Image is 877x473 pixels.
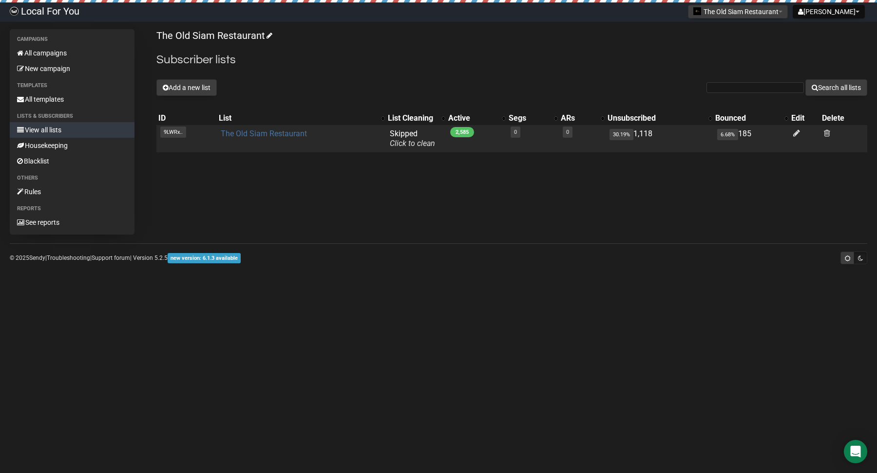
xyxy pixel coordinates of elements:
a: new version: 6.1.3 available [168,255,241,261]
th: Delete: No sort applied, sorting is disabled [820,111,867,125]
div: Unsubscribed [608,113,704,123]
th: Segs: No sort applied, activate to apply an ascending sort [507,111,559,125]
th: Edit: No sort applied, sorting is disabled [789,111,820,125]
li: Campaigns [10,34,134,45]
a: 0 [514,129,517,135]
th: List: No sort applied, activate to apply an ascending sort [217,111,386,125]
td: 185 [713,125,789,152]
li: Reports [10,203,134,215]
div: List Cleaning [388,113,437,123]
th: List Cleaning: No sort applied, activate to apply an ascending sort [386,111,446,125]
a: Sendy [29,255,45,261]
a: Click to clean [390,139,435,148]
div: Bounced [715,113,780,123]
a: Support forum [92,255,130,261]
a: All templates [10,91,134,107]
div: Delete [822,113,865,123]
td: 1,118 [606,125,713,152]
a: Rules [10,184,134,200]
span: Skipped [390,129,435,148]
a: The Old Siam Restaurant [221,129,307,138]
div: Edit [791,113,818,123]
a: The Old Siam Restaurant [156,30,271,41]
a: All campaigns [10,45,134,61]
img: 465.jpg [693,7,701,15]
button: The Old Siam Restaurant [688,5,788,18]
div: Active [448,113,497,123]
button: Add a new list [156,79,217,96]
a: New campaign [10,61,134,76]
span: 6.68% [717,129,738,140]
h2: Subscriber lists [156,51,867,69]
div: Segs [509,113,550,123]
span: new version: 6.1.3 available [168,253,241,263]
div: ARs [561,113,595,123]
th: Active: No sort applied, activate to apply an ascending sort [446,111,507,125]
th: Unsubscribed: No sort applied, activate to apply an ascending sort [606,111,713,125]
a: View all lists [10,122,134,138]
li: Others [10,172,134,184]
th: ARs: No sort applied, activate to apply an ascending sort [559,111,605,125]
li: Lists & subscribers [10,110,134,122]
button: [PERSON_NAME] [793,5,865,18]
div: List [219,113,376,123]
img: d61d2441668da63f2d83084b75c85b29 [10,7,19,16]
span: 9LWRx.. [160,127,186,138]
th: ID: No sort applied, sorting is disabled [156,111,217,125]
button: Search all lists [805,79,867,96]
span: 2,585 [450,127,474,137]
a: Troubleshooting [47,255,90,261]
a: See reports [10,215,134,230]
li: Templates [10,80,134,91]
a: Housekeeping [10,138,134,153]
p: © 2025 | | | Version 5.2.5 [10,253,241,263]
a: 0 [566,129,569,135]
th: Bounced: No sort applied, activate to apply an ascending sort [713,111,789,125]
div: ID [158,113,215,123]
div: Open Intercom Messenger [844,440,867,463]
a: Blacklist [10,153,134,169]
span: 30.19% [610,129,633,140]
